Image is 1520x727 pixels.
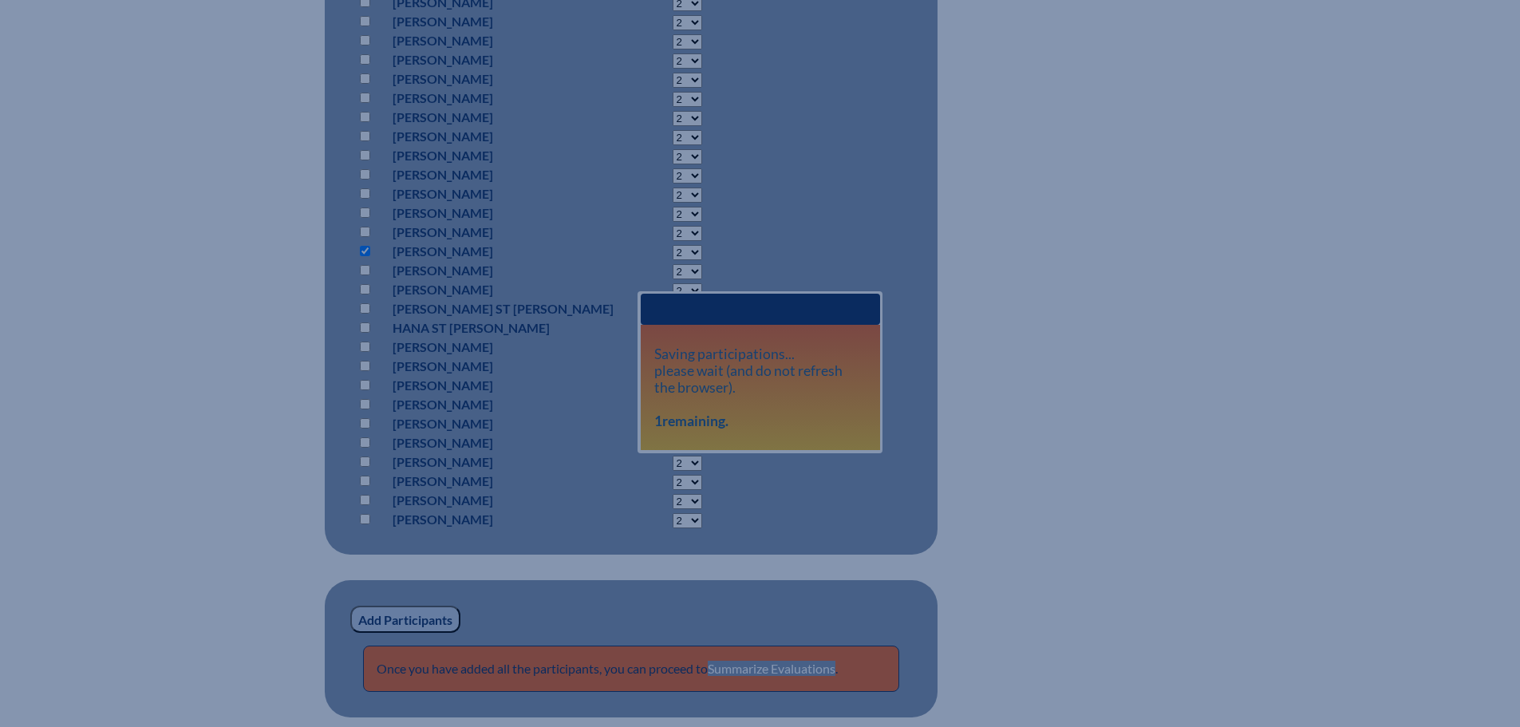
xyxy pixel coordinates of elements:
p: [PERSON_NAME] [393,184,614,203]
p: Saving participations... please wait (and do not refresh the browser). [654,346,866,429]
b: remaining. [654,413,728,429]
a: Summarize Evaluations [708,661,835,676]
p: [PERSON_NAME] [393,127,614,146]
p: [PERSON_NAME] [393,12,614,31]
input: Add Participants [350,606,460,633]
span: 1 [654,413,662,429]
p: [PERSON_NAME] [393,357,614,376]
p: [PERSON_NAME] [393,395,614,414]
p: [PERSON_NAME] [393,338,614,357]
p: [PERSON_NAME] [393,31,614,50]
p: [PERSON_NAME] [393,108,614,127]
p: [PERSON_NAME] [393,452,614,472]
p: [PERSON_NAME] [393,433,614,452]
p: [PERSON_NAME] [393,376,614,395]
p: Once you have added all the participants, you can proceed to . [363,646,899,692]
p: [PERSON_NAME] [393,69,614,89]
p: [PERSON_NAME] [393,50,614,69]
p: [PERSON_NAME] [393,491,614,510]
p: [PERSON_NAME] [393,242,614,261]
p: [PERSON_NAME] [393,203,614,223]
p: [PERSON_NAME] [393,280,614,299]
p: [PERSON_NAME] [393,146,614,165]
p: Hana St [PERSON_NAME] [393,318,614,338]
p: [PERSON_NAME] [393,89,614,108]
p: [PERSON_NAME] [393,261,614,280]
p: [PERSON_NAME] [393,223,614,242]
p: [PERSON_NAME] [393,165,614,184]
p: [PERSON_NAME] [393,510,614,529]
p: [PERSON_NAME] [393,414,614,433]
p: [PERSON_NAME] [393,472,614,491]
p: [PERSON_NAME] St [PERSON_NAME] [393,299,614,318]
